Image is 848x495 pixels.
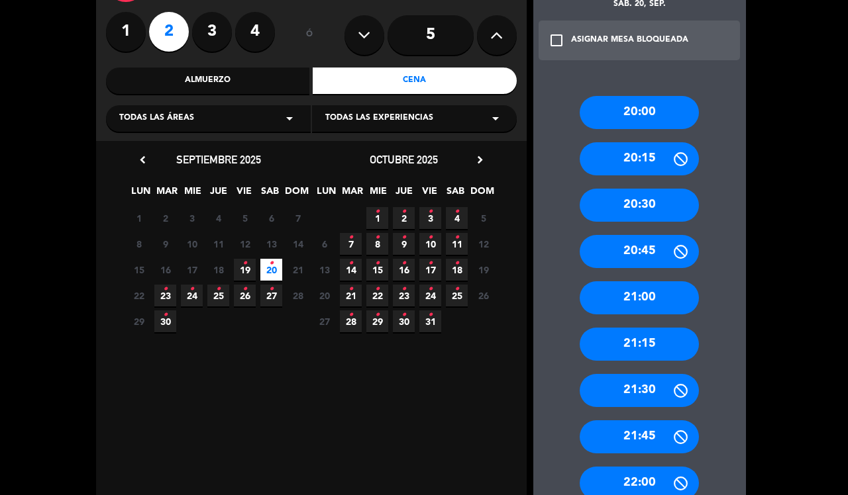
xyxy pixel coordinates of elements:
[260,259,282,281] span: 20
[216,279,221,300] i: •
[393,259,415,281] span: 16
[242,279,247,300] i: •
[287,259,309,281] span: 21
[419,259,441,281] span: 17
[375,279,380,300] i: •
[341,183,363,205] span: MAR
[580,235,699,268] div: 20:45
[446,207,468,229] span: 4
[446,233,468,255] span: 11
[313,233,335,255] span: 6
[154,259,176,281] span: 16
[156,183,178,205] span: MAR
[234,233,256,255] span: 12
[419,310,441,332] span: 31
[163,304,168,326] i: •
[401,253,406,274] i: •
[348,304,353,326] i: •
[176,153,261,166] span: septiembre 2025
[136,153,150,167] i: chevron_left
[375,201,380,222] i: •
[149,12,189,52] label: 2
[472,207,494,229] span: 5
[234,285,256,306] span: 26
[375,227,380,248] i: •
[580,189,699,222] div: 20:30
[192,12,232,52] label: 3
[393,285,415,306] span: 23
[282,111,297,126] i: arrow_drop_down
[428,227,433,248] i: •
[128,285,150,306] span: 22
[234,207,256,229] span: 5
[428,253,433,274] i: •
[181,259,203,281] span: 17
[260,207,282,229] span: 6
[260,233,282,255] span: 13
[446,259,468,281] span: 18
[181,285,203,306] span: 24
[182,183,203,205] span: MIE
[446,285,468,306] span: 25
[163,279,168,300] i: •
[366,233,388,255] span: 8
[470,183,492,205] span: DOM
[401,201,406,222] i: •
[340,285,362,306] span: 21
[580,142,699,175] div: 20:15
[428,279,433,300] i: •
[235,12,275,52] label: 4
[454,227,459,248] i: •
[401,227,406,248] i: •
[367,183,389,205] span: MIE
[348,227,353,248] i: •
[154,310,176,332] span: 30
[313,285,335,306] span: 20
[287,207,309,229] span: 7
[348,279,353,300] i: •
[454,201,459,222] i: •
[580,374,699,407] div: 21:30
[393,207,415,229] span: 2
[375,253,380,274] i: •
[128,310,150,332] span: 29
[473,153,487,167] i: chevron_right
[189,279,194,300] i: •
[154,207,176,229] span: 2
[366,310,388,332] span: 29
[207,285,229,306] span: 25
[375,304,380,326] i: •
[128,259,150,281] span: 15
[181,233,203,255] span: 10
[366,207,388,229] span: 1
[325,112,433,125] span: Todas las experiencias
[370,153,438,166] span: octubre 2025
[313,67,517,94] div: Cena
[340,259,362,281] span: 14
[428,304,433,326] i: •
[571,34,688,47] div: ASIGNAR MESA BLOQUEADA
[472,259,494,281] span: 19
[419,233,441,255] span: 10
[207,207,229,229] span: 4
[401,304,406,326] i: •
[580,96,699,129] div: 20:00
[207,259,229,281] span: 18
[233,183,255,205] span: VIE
[315,183,337,205] span: LUN
[313,310,335,332] span: 27
[269,253,274,274] i: •
[128,233,150,255] span: 8
[288,12,331,58] div: ó
[393,183,415,205] span: JUE
[549,32,564,48] i: check_box_outline_blank
[393,310,415,332] span: 30
[488,111,503,126] i: arrow_drop_down
[580,420,699,453] div: 21:45
[419,183,441,205] span: VIE
[313,259,335,281] span: 13
[419,285,441,306] span: 24
[401,279,406,300] i: •
[348,253,353,274] i: •
[580,328,699,361] div: 21:15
